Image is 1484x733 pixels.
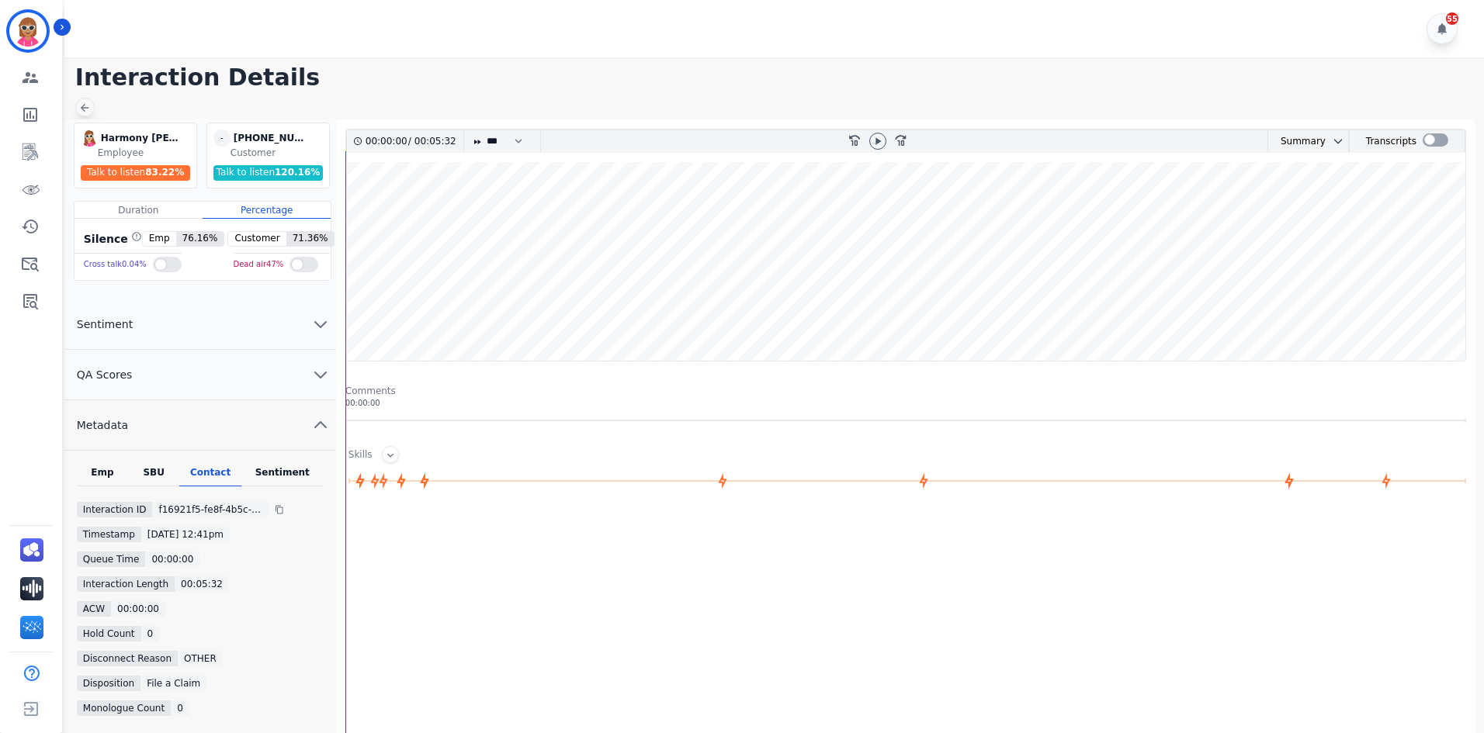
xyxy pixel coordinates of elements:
div: Interaction ID [77,502,153,517]
div: Sentiment [241,466,324,486]
div: 00:00:00 [345,397,1466,409]
div: Harmony [PERSON_NAME] [101,130,179,147]
h1: Interaction Details [75,64,1484,92]
div: 00:00:00 [111,601,165,617]
div: [DATE] 12:41pm [141,527,230,542]
span: - [213,130,231,147]
button: QA Scores chevron down [64,350,336,400]
button: chevron down [1326,135,1344,147]
button: Sentiment chevron down [64,299,336,350]
div: Queue Time [77,551,146,567]
div: Disconnect Reason [77,651,178,666]
div: OTHER [178,651,223,666]
div: 0 [141,626,160,641]
div: 00:05:32 [175,576,229,592]
div: 00:05:32 [411,130,454,153]
div: SBU [128,466,179,486]
div: Comments [345,385,1466,397]
div: Monologue Count [77,700,171,716]
span: Sentiment [64,316,145,332]
div: Talk to listen [213,165,324,181]
div: Summary [1268,130,1326,153]
div: Silence [81,231,142,247]
div: 00:00:00 [366,130,408,153]
svg: chevron down [1332,135,1344,147]
svg: chevron down [311,365,330,384]
div: Dead air 47 % [234,254,284,276]
span: 76.16 % [176,232,224,246]
div: Percentage [203,202,331,219]
span: Customer [228,232,286,246]
div: 00:00:00 [145,551,199,567]
div: Emp [77,466,128,486]
div: Timestamp [77,527,141,542]
div: 0 [171,700,189,716]
div: Hold Count [77,626,141,641]
span: 71.36 % [286,232,335,246]
div: Customer [231,147,326,159]
div: Cross talk 0.04 % [84,254,147,276]
div: / [366,130,460,153]
span: 83.22 % [145,167,184,178]
span: QA Scores [64,367,145,382]
span: 120.16 % [275,167,320,178]
div: Disposition [77,676,140,691]
div: Interaction Length [77,576,175,592]
div: Talk to listen [81,165,191,181]
span: Metadata [64,417,140,433]
svg: chevron down [311,315,330,334]
img: Bordered avatar [9,12,47,50]
div: Contact [179,466,241,486]
span: Emp [143,232,176,246]
div: f16921f5-fe8f-4b5c-95e6-e208fe3b4ff9 [152,502,269,517]
div: ACW [77,601,111,617]
div: File a Claim [140,676,206,691]
div: Transcripts [1366,130,1416,153]
div: Skills [348,448,373,463]
div: Duration [75,202,203,219]
div: [PHONE_NUMBER] [234,130,311,147]
div: Employee [98,147,193,159]
div: 55 [1446,12,1458,25]
svg: chevron up [311,416,330,434]
button: Metadata chevron up [64,400,336,451]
